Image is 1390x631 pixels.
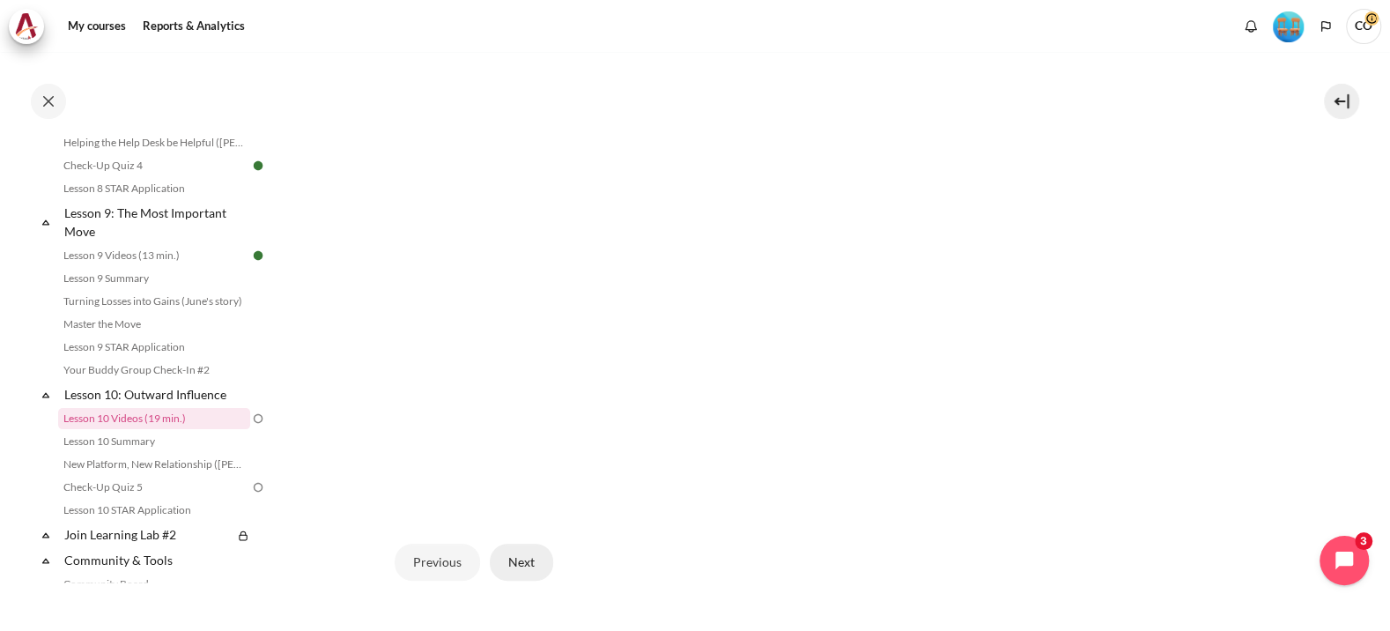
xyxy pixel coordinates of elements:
[250,248,266,264] img: Done
[1346,9,1381,44] span: CO
[37,526,55,544] span: Collapse
[62,9,132,44] a: My courses
[137,9,251,44] a: Reports & Analytics
[58,132,250,153] a: Helping the Help Desk be Helpful ([PERSON_NAME]'s Story)
[62,382,250,406] a: Lesson 10: Outward Influence
[490,544,553,581] button: Next
[37,213,55,231] span: Collapse
[9,9,53,44] a: Architeck Architeck
[58,431,250,452] a: Lesson 10 Summary
[1346,9,1381,44] a: User menu
[58,314,250,335] a: Master the Move
[58,291,250,312] a: Turning Losses into Gains (June's story)
[58,337,250,358] a: Lesson 9 STAR Application
[1312,13,1339,40] button: Languages
[250,479,266,495] img: To do
[62,548,250,572] a: Community & Tools
[58,178,250,199] a: Lesson 8 STAR Application
[250,411,266,427] img: To do
[395,544,480,581] button: Previous
[58,500,250,521] a: Lesson 10 STAR Application
[1273,10,1304,42] div: Level #4
[62,523,233,546] a: Join Learning Lab #2
[14,13,39,40] img: Architeck
[58,454,250,475] a: New Platform, New Relationship ([PERSON_NAME]'s Story)
[62,201,250,243] a: Lesson 9: The Most Important Move
[58,574,250,595] a: Community Board
[1266,10,1311,42] a: Level #4
[37,386,55,404] span: Collapse
[250,158,266,174] img: Done
[58,408,250,429] a: Lesson 10 Videos (19 min.)
[58,477,250,498] a: Check-Up Quiz 5
[37,552,55,569] span: Collapse
[1238,13,1264,40] div: Show notification window with no new notifications
[58,245,250,266] a: Lesson 9 Videos (13 min.)
[58,360,250,381] a: Your Buddy Group Check-In #2
[58,155,250,176] a: Check-Up Quiz 4
[1273,11,1304,42] img: Level #4
[58,268,250,289] a: Lesson 9 Summary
